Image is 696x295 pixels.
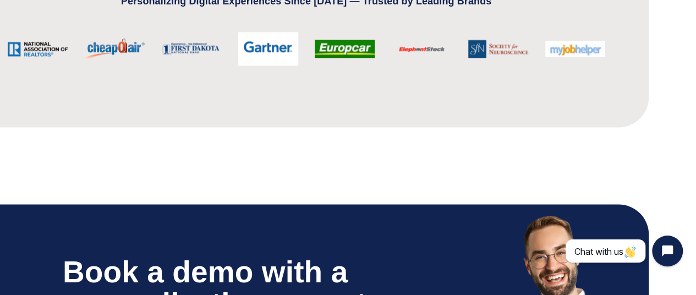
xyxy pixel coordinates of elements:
img: First Dakota National logo [161,41,221,57]
img: National Association of REALTORS Logo.svg [8,39,68,59]
img: elephantstock coupons [392,39,452,59]
img: 3195 europcar com logo jpg 150x46 1 [315,40,375,58]
img: garth 1 [238,32,298,65]
img: myjobhelper [545,41,605,57]
img: logo sfn [468,40,528,58]
img: cheapoair [85,39,145,59]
